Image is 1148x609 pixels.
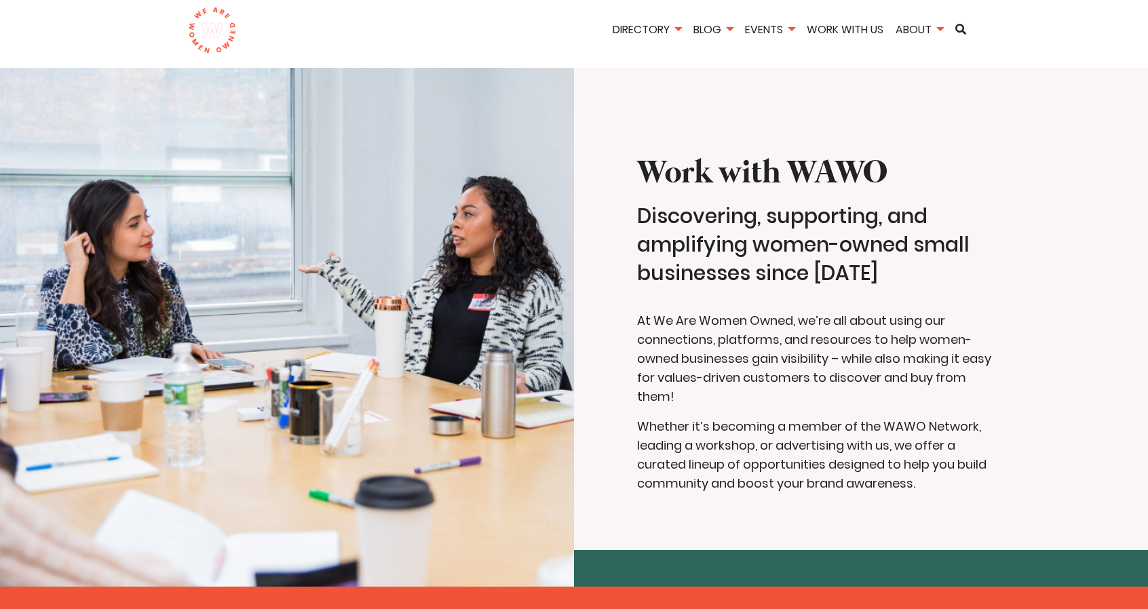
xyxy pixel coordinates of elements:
h4: Discovering, supporting, and amplifying women-owned small businesses since [DATE] [637,202,995,288]
li: Events [740,21,799,41]
li: About [891,21,948,41]
a: Events [740,22,799,37]
li: Directory [608,21,686,41]
a: Blog [689,22,738,37]
a: Directory [608,22,686,37]
li: Blog [689,21,738,41]
h1: Work with WAWO [637,151,995,197]
p: Whether it’s becoming a member of the WAWO Network, leading a workshop, or advertising with us, w... [637,417,995,493]
p: At We Are Women Owned, we’re all about using our connections, platforms, and resources to help wo... [637,311,995,406]
a: About [891,22,948,37]
a: Search [951,24,971,35]
img: logo [188,7,236,54]
a: Work With Us [802,22,888,37]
